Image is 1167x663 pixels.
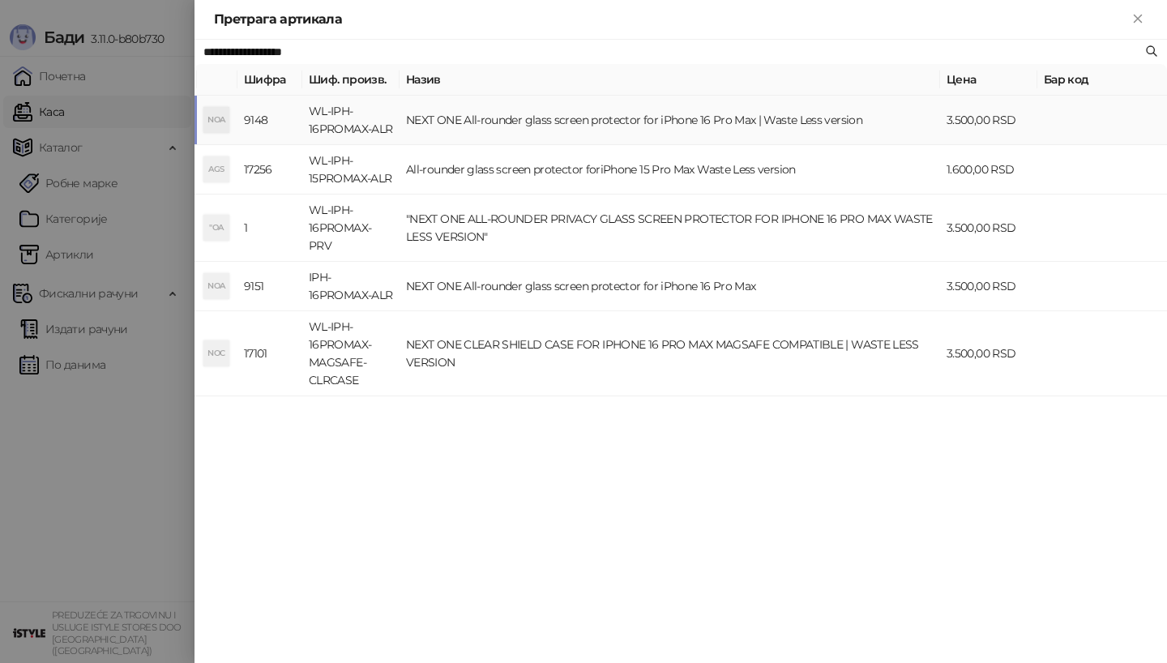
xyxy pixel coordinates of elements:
th: Цена [940,64,1037,96]
div: NOC [203,340,229,366]
td: 17256 [237,145,302,195]
td: 3.500,00 RSD [940,262,1037,311]
td: "NEXT ONE ALL-ROUNDER PRIVACY GLASS SCREEN PROTECTOR FOR IPHONE 16 PRO MAX WASTE LESS VERSION" [400,195,940,262]
td: WL-IPH-16PROMAX-MAGSAFE-CLRCASE [302,311,400,396]
th: Бар код [1037,64,1167,96]
th: Назив [400,64,940,96]
td: NEXT ONE All-rounder glass screen protector for iPhone 16 Pro Max | Waste Less version [400,96,940,145]
div: AGS [203,156,229,182]
td: WL-IPH-16PROMAX-PRV [302,195,400,262]
td: 3.500,00 RSD [940,311,1037,396]
td: 9148 [237,96,302,145]
td: 1.600,00 RSD [940,145,1037,195]
td: All-rounder glass screen protector foriPhone 15 Pro Max Waste Less version [400,145,940,195]
div: NOA [203,107,229,133]
td: NEXT ONE CLEAR SHIELD CASE FOR IPHONE 16 PRO MAX MAGSAFE COMPATIBLE | WASTE LESS VERSION [400,311,940,396]
th: Шиф. произв. [302,64,400,96]
td: 3.500,00 RSD [940,96,1037,145]
td: 9151 [237,262,302,311]
button: Close [1128,10,1148,29]
div: Претрага артикала [214,10,1128,29]
td: WL-IPH-16PROMAX-ALR [302,96,400,145]
td: 3.500,00 RSD [940,195,1037,262]
td: IPH-16PROMAX-ALR [302,262,400,311]
td: NEXT ONE All-rounder glass screen protector for iPhone 16 Pro Max [400,262,940,311]
div: "OA [203,215,229,241]
div: NOA [203,273,229,299]
td: 17101 [237,311,302,396]
td: 1 [237,195,302,262]
td: WL-IPH-15PROMAX-ALR [302,145,400,195]
th: Шифра [237,64,302,96]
